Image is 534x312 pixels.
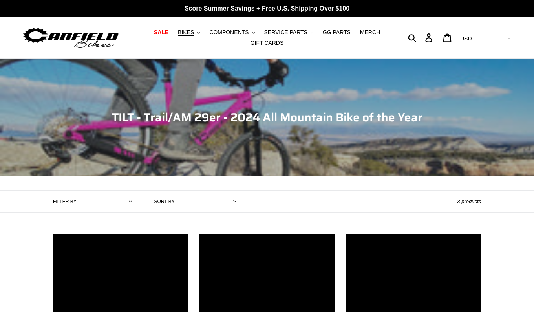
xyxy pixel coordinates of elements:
a: SALE [150,27,172,38]
span: MERCH [360,29,380,36]
span: GIFT CARDS [251,40,284,46]
button: COMPONENTS [205,27,258,38]
button: SERVICE PARTS [260,27,317,38]
label: Sort by [154,198,175,205]
a: GG PARTS [319,27,355,38]
a: MERCH [356,27,384,38]
label: Filter by [53,198,77,205]
span: GG PARTS [323,29,351,36]
a: GIFT CARDS [247,38,288,48]
img: Canfield Bikes [22,26,120,50]
span: BIKES [178,29,194,36]
span: COMPONENTS [209,29,249,36]
button: BIKES [174,27,204,38]
span: SALE [154,29,168,36]
span: SERVICE PARTS [264,29,307,36]
span: 3 products [457,198,481,204]
span: TILT - Trail/AM 29er - 2024 All Mountain Bike of the Year [112,108,422,127]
